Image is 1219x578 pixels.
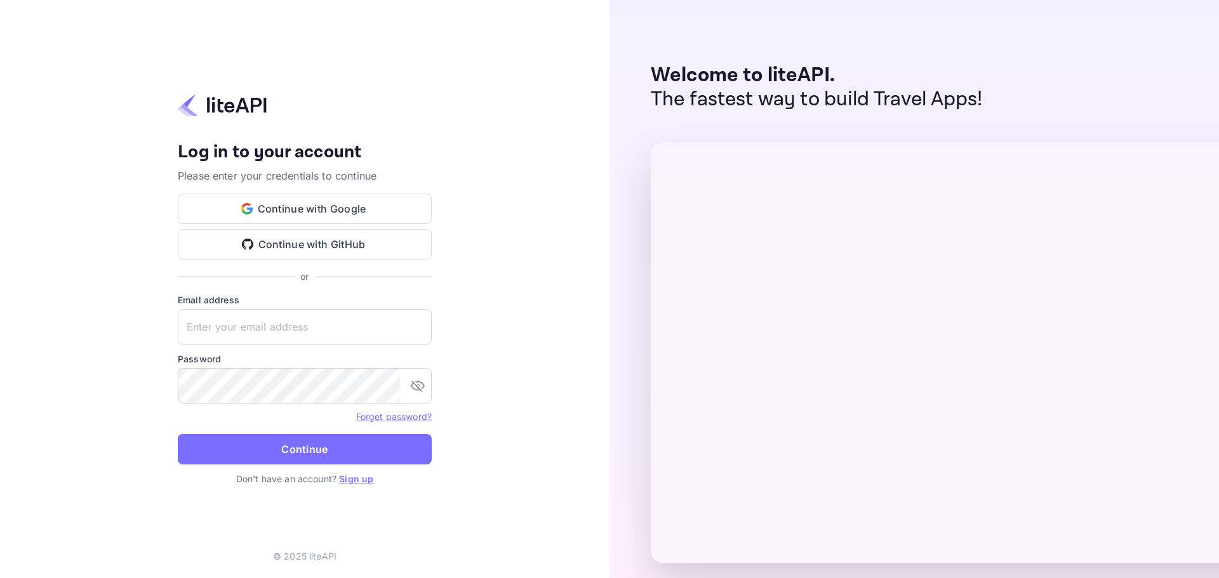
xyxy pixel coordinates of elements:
label: Password [178,352,432,365]
a: Sign up [339,473,373,484]
input: Enter your email address [178,309,432,345]
img: liteapi [178,93,267,117]
button: Continue with GitHub [178,229,432,259]
p: or [300,270,309,283]
a: Forget password? [356,410,432,423]
button: Continue with Google [178,194,432,224]
p: Please enter your credentials to continue [178,168,432,183]
button: Continue [178,434,432,464]
p: Welcome to liteAPI. [651,63,983,88]
button: toggle password visibility [405,373,430,398]
label: Email address [178,293,432,306]
p: Don't have an account? [178,472,432,485]
p: © 2025 liteAPI [273,549,336,563]
h4: Log in to your account [178,141,432,164]
a: Forget password? [356,411,432,422]
p: The fastest way to build Travel Apps! [651,88,983,112]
